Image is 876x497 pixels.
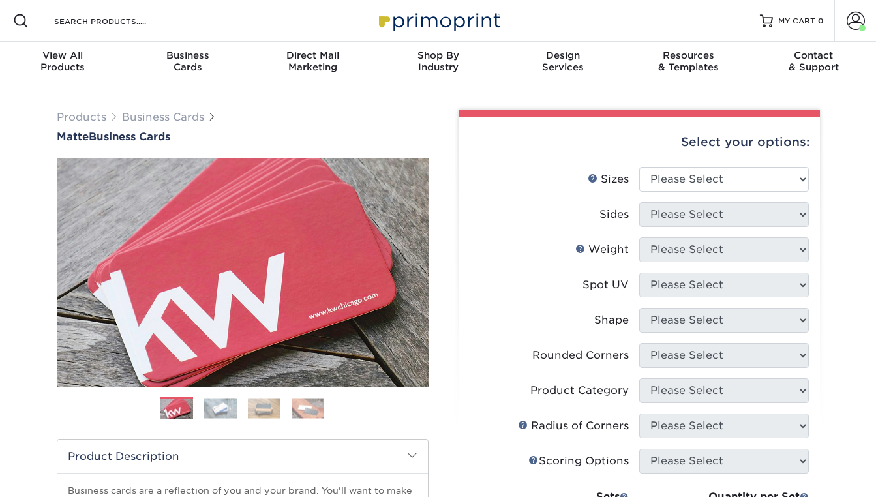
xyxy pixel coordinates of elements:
[376,50,501,61] span: Shop By
[532,348,629,363] div: Rounded Corners
[582,277,629,293] div: Spot UV
[250,42,376,83] a: Direct MailMarketing
[204,398,237,418] img: Business Cards 02
[57,440,428,473] h2: Product Description
[575,242,629,258] div: Weight
[599,207,629,222] div: Sides
[250,50,376,73] div: Marketing
[376,42,501,83] a: Shop ByIndustry
[248,398,280,418] img: Business Cards 03
[500,42,626,83] a: DesignServices
[376,50,501,73] div: Industry
[751,50,876,61] span: Contact
[530,383,629,399] div: Product Category
[125,50,250,61] span: Business
[500,50,626,61] span: Design
[626,42,751,83] a: Resources& Templates
[250,50,376,61] span: Direct Mail
[125,50,250,73] div: Cards
[751,42,876,83] a: Contact& Support
[818,16,824,25] span: 0
[57,130,429,143] h1: Business Cards
[626,50,751,61] span: Resources
[469,117,809,167] div: Select your options:
[588,172,629,187] div: Sizes
[122,111,204,123] a: Business Cards
[57,130,89,143] span: Matte
[626,50,751,73] div: & Templates
[160,393,193,425] img: Business Cards 01
[57,130,429,143] a: MatteBusiness Cards
[292,398,324,418] img: Business Cards 04
[53,13,180,29] input: SEARCH PRODUCTS.....
[518,418,629,434] div: Radius of Corners
[57,111,106,123] a: Products
[594,312,629,328] div: Shape
[500,50,626,73] div: Services
[57,87,429,459] img: Matte 01
[778,16,815,27] span: MY CART
[125,42,250,83] a: BusinessCards
[373,7,504,35] img: Primoprint
[751,50,876,73] div: & Support
[528,453,629,469] div: Scoring Options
